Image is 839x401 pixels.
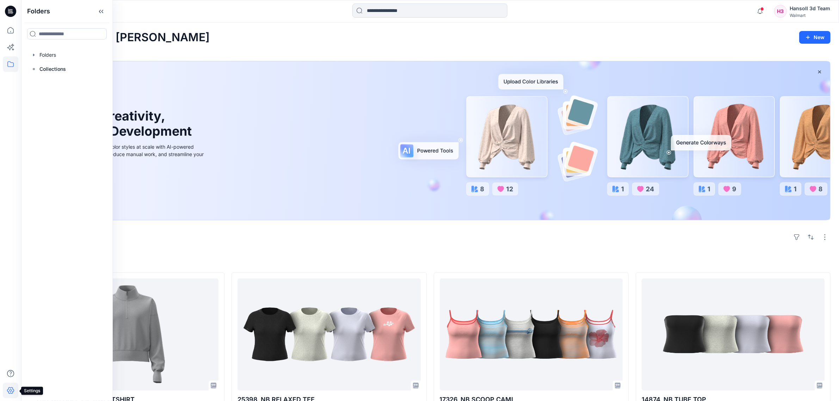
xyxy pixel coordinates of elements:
[36,278,218,390] a: TBA WA HALF ZIP SWEATSHIRT
[30,31,210,44] h2: Welcome back, [PERSON_NAME]
[440,278,623,390] a: 17326_NB SCOOP CAMI
[790,13,830,18] div: Walmart
[790,4,830,13] div: Hansoll 3d Team
[30,257,831,265] h4: Styles
[47,143,205,165] div: Explore ideas faster and recolor styles at scale with AI-powered tools that boost creativity, red...
[642,278,825,390] a: 14874_NB TUBE TOP
[47,174,205,188] a: Discover more
[799,31,831,44] button: New
[39,65,66,73] p: Collections
[47,109,195,139] h1: Unleash Creativity, Speed Up Development
[237,278,420,390] a: 25398_NB RELAXED TEE
[774,5,787,18] div: H3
